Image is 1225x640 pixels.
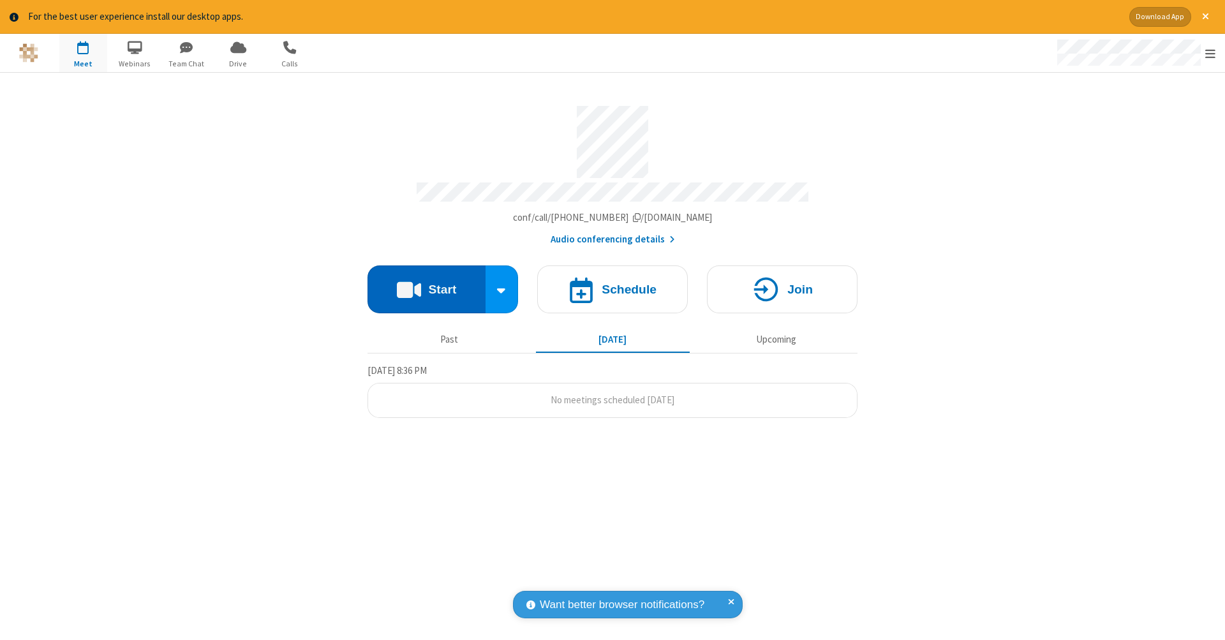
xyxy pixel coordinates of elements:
button: Logo [4,34,52,72]
button: Audio conferencing details [551,232,675,247]
h4: Join [787,283,813,295]
h4: Start [428,283,456,295]
button: Download App [1129,7,1191,27]
span: Copy my meeting room link [513,211,713,223]
img: QA Selenium DO NOT DELETE OR CHANGE [19,43,38,63]
span: [DATE] 8:36 PM [367,364,427,376]
h4: Schedule [602,283,657,295]
button: [DATE] [536,328,690,352]
div: Start conference options [486,265,519,313]
span: Webinars [111,58,159,70]
button: Upcoming [699,328,853,352]
span: No meetings scheduled [DATE] [551,394,674,406]
span: Meet [59,58,107,70]
section: Today's Meetings [367,363,857,418]
div: For the best user experience install our desktop apps. [28,10,1120,24]
button: Join [707,265,857,313]
section: Account details [367,96,857,246]
span: Drive [214,58,262,70]
span: Want better browser notifications? [540,597,704,613]
span: Calls [266,58,314,70]
button: Close alert [1196,7,1215,27]
span: Team Chat [163,58,211,70]
div: Open menu [1045,34,1225,72]
button: Start [367,265,486,313]
button: Copy my meeting room linkCopy my meeting room link [513,211,713,225]
button: Schedule [537,265,688,313]
button: Past [373,328,526,352]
